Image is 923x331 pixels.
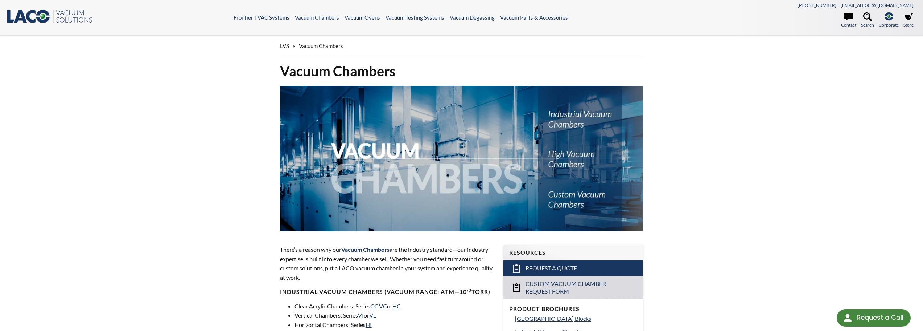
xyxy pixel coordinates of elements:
a: Contact [841,12,856,28]
a: Vacuum Degassing [450,14,495,21]
a: [EMAIL_ADDRESS][DOMAIN_NAME] [841,3,914,8]
p: There’s a reason why our are the industry standard—our industry expertise is built into every cha... [280,245,494,282]
a: Request a Quote [503,260,643,276]
div: Request a Call [837,309,911,327]
img: round button [842,312,853,324]
li: Clear Acrylic Chambers: Series , or [294,302,494,311]
li: Vertical Chambers: Series or [294,311,494,320]
sup: -3 [467,287,471,293]
a: Frontier TVAC Systems [234,14,289,21]
a: [PHONE_NUMBER] [798,3,836,8]
a: Vacuum Parts & Accessories [500,14,568,21]
a: VL [369,312,376,319]
span: LVS [280,43,289,49]
div: » [280,36,643,56]
img: Vacuum Chambers [280,86,643,231]
a: Search [861,12,874,28]
span: Custom Vacuum Chamber Request Form [526,280,623,295]
a: Vacuum Ovens [345,14,380,21]
h4: Resources [509,249,637,257]
span: Corporate [879,21,899,28]
a: Vacuum Chambers [295,14,339,21]
span: Vacuum Chambers [299,43,343,49]
span: [GEOGRAPHIC_DATA] Blocks [515,315,591,322]
a: Store [903,12,914,28]
a: CC [370,303,378,310]
a: Custom Vacuum Chamber Request Form [503,276,643,299]
a: [GEOGRAPHIC_DATA] Blocks [515,314,637,323]
a: VC [379,303,387,310]
span: Request a Quote [526,265,577,272]
span: Vacuum Chambers [341,246,390,253]
div: Request a Call [857,309,903,326]
a: HI [366,321,372,328]
h1: Vacuum Chambers [280,62,643,80]
a: HC [392,303,401,310]
h4: Product Brochures [509,305,637,313]
li: Horizontal Chambers: Series [294,320,494,330]
a: Vacuum Testing Systems [386,14,444,21]
a: VI [358,312,364,319]
h4: Industrial Vacuum Chambers (vacuum range: atm—10 Torr) [280,288,494,296]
